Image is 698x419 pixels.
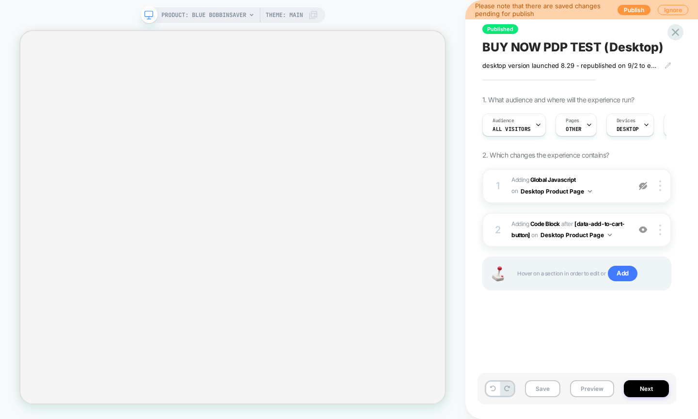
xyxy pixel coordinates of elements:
[492,126,531,132] span: All Visitors
[521,185,592,197] button: Desktop Product Page
[517,266,661,281] span: Hover on a section in order to edit or
[608,234,612,236] img: down arrow
[511,220,625,239] span: [data-add-to-cart-button]
[639,226,647,234] img: crossed eye
[639,182,647,190] img: eye
[511,175,625,197] span: Adding
[482,40,664,54] span: BUY NOW PDP TEST (Desktop)
[624,380,669,397] button: Next
[482,62,657,69] span: desktop version launched 8.29﻿ - republished on 9/2 to ensure OOS products dont show the buy now ...
[617,117,635,124] span: Devices
[511,220,560,227] span: Adding
[659,180,661,191] img: close
[488,266,508,281] img: Joystick
[658,5,688,15] button: Ignore
[482,96,634,104] span: 1. What audience and where will the experience run?
[482,151,609,159] span: 2. Which changes the experience contains?
[511,186,518,196] span: on
[566,126,582,132] span: OTHER
[561,220,573,227] span: AFTER
[588,190,592,193] img: down arrow
[608,266,637,281] span: Add
[659,225,661,235] img: close
[482,24,518,34] span: Published
[618,5,650,15] button: Publish
[493,177,503,194] div: 1
[531,230,538,241] span: on
[492,117,514,124] span: Audience
[540,229,612,241] button: Desktop Product Page
[161,7,246,23] span: PRODUCT: Blue Bobbinsaver
[266,7,303,23] span: Theme: MAIN
[493,221,503,239] div: 2
[525,380,560,397] button: Save
[530,220,560,227] b: Code Block
[617,126,639,132] span: DESKTOP
[566,117,579,124] span: Pages
[570,380,614,397] button: Preview
[530,176,576,183] b: Global Javascript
